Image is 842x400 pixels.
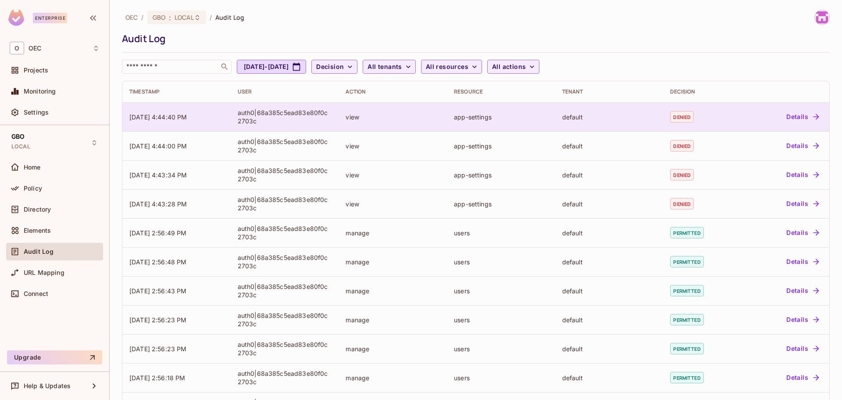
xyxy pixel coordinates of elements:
span: Home [24,164,41,171]
span: GBO [153,13,165,22]
div: Enterprise [33,13,67,23]
span: Policy [24,185,42,192]
span: LOCAL [175,13,194,22]
button: Details [783,371,822,385]
div: users [454,345,548,353]
div: default [562,171,656,179]
div: auth0|68a385c5ead83e80f0c2703c [238,340,332,357]
span: : [168,14,171,21]
div: default [562,374,656,382]
button: Decision [311,60,357,74]
button: Details [783,226,822,240]
span: permitted [670,314,703,325]
div: Audit Log [122,32,825,45]
div: default [562,345,656,353]
div: auth0|68a385c5ead83e80f0c2703c [238,253,332,270]
div: manage [346,229,440,237]
span: LOCAL [11,143,30,150]
span: Audit Log [215,13,244,22]
div: default [562,316,656,324]
div: default [562,287,656,295]
span: [DATE] 4:44:40 PM [129,113,187,121]
div: users [454,229,548,237]
div: view [346,200,440,208]
div: view [346,113,440,121]
div: view [346,171,440,179]
span: Monitoring [24,88,56,95]
span: permitted [670,372,703,383]
span: denied [670,140,694,151]
div: auth0|68a385c5ead83e80f0c2703c [238,282,332,299]
div: default [562,258,656,266]
span: denied [670,111,694,123]
img: SReyMgAAAABJRU5ErkJggg== [8,10,24,26]
span: permitted [670,227,703,238]
div: manage [346,345,440,353]
div: view [346,142,440,150]
div: auth0|68a385c5ead83e80f0c2703c [238,369,332,386]
span: Connect [24,290,48,297]
div: app-settings [454,200,548,208]
div: manage [346,287,440,295]
div: Tenant [562,88,656,95]
div: users [454,258,548,266]
div: app-settings [454,142,548,150]
span: [DATE] 2:56:48 PM [129,258,187,266]
button: Details [783,342,822,356]
span: O [10,42,24,54]
div: auth0|68a385c5ead83e80f0c2703c [238,195,332,212]
div: default [562,113,656,121]
div: Action [346,88,440,95]
span: URL Mapping [24,269,64,276]
span: [DATE] 2:56:49 PM [129,229,187,237]
span: Decision [316,61,344,72]
div: users [454,287,548,295]
span: denied [670,198,694,209]
div: app-settings [454,113,548,121]
div: users [454,374,548,382]
button: Details [783,168,822,182]
button: All resources [421,60,482,74]
div: manage [346,258,440,266]
div: users [454,316,548,324]
span: Workspace: OEC [29,45,41,52]
div: auth0|68a385c5ead83e80f0c2703c [238,137,332,154]
span: [DATE] 4:43:34 PM [129,171,187,179]
div: manage [346,374,440,382]
span: the active workspace [125,13,138,22]
span: [DATE] 2:56:18 PM [129,374,186,382]
div: Decision [670,88,734,95]
div: Resource [454,88,548,95]
button: Details [783,197,822,211]
button: [DATE]-[DATE] [237,60,306,74]
span: permitted [670,343,703,354]
span: [DATE] 2:56:23 PM [129,316,187,324]
button: Details [783,139,822,153]
div: Timestamp [129,88,224,95]
li: / [210,13,212,22]
span: All resources [426,61,468,72]
button: All tenants [363,60,415,74]
button: All actions [487,60,539,74]
img: Santiago.DeIralaMut@oeconnection.com [815,10,829,25]
div: auth0|68a385c5ead83e80f0c2703c [238,311,332,328]
div: User [238,88,332,95]
li: / [141,13,143,22]
button: Details [783,284,822,298]
span: All actions [492,61,526,72]
span: Elements [24,227,51,234]
button: Upgrade [7,350,102,364]
button: Details [783,110,822,124]
span: [DATE] 4:44:00 PM [129,142,187,150]
span: All tenants [367,61,402,72]
span: permitted [670,285,703,296]
div: auth0|68a385c5ead83e80f0c2703c [238,108,332,125]
span: permitted [670,256,703,267]
span: [DATE] 2:56:43 PM [129,287,187,295]
span: [DATE] 4:43:28 PM [129,200,187,208]
div: default [562,229,656,237]
div: manage [346,316,440,324]
div: app-settings [454,171,548,179]
span: Settings [24,109,49,116]
span: [DATE] 2:56:23 PM [129,345,187,353]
